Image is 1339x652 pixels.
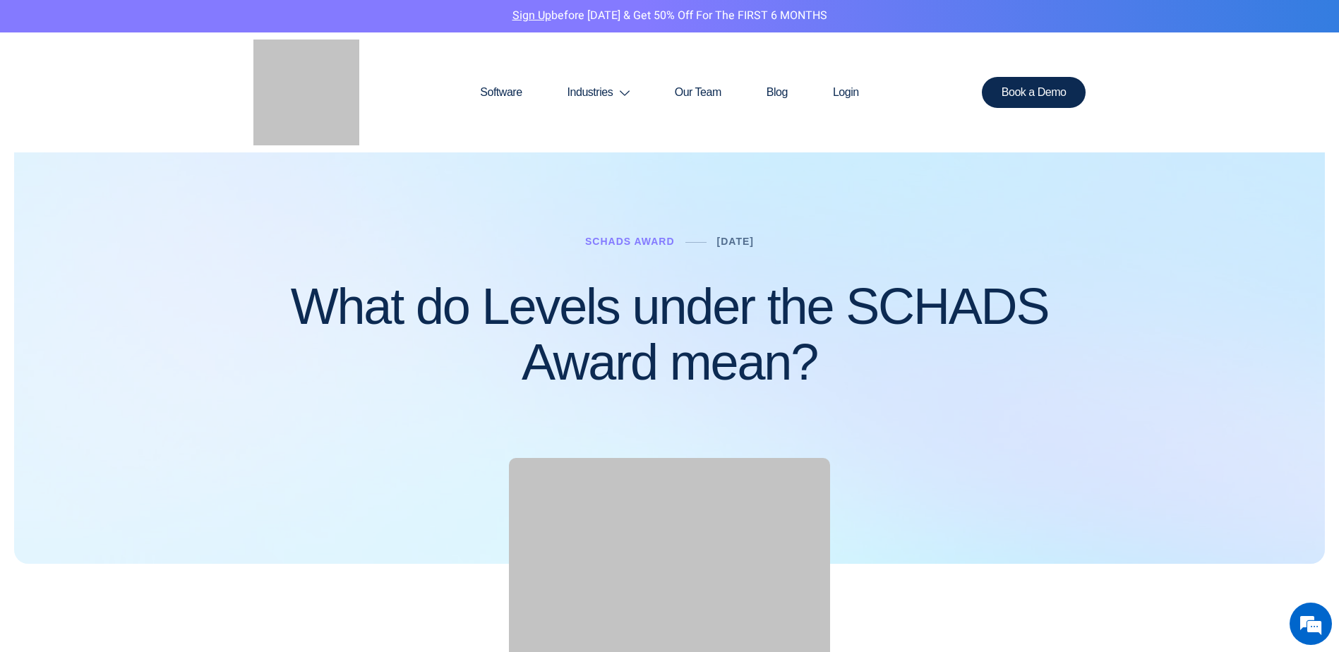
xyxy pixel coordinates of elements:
[545,59,652,126] a: Industries
[512,7,551,24] a: Sign Up
[11,7,1328,25] p: before [DATE] & Get 50% Off for the FIRST 6 MONTHS
[253,279,1086,390] h1: What do Levels under the SCHADS Award mean?
[652,59,744,126] a: Our Team
[585,236,675,247] a: Schads Award
[982,77,1086,108] a: Book a Demo
[744,59,810,126] a: Blog
[457,59,544,126] a: Software
[1002,87,1067,98] span: Book a Demo
[810,59,882,126] a: Login
[717,236,754,247] a: [DATE]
